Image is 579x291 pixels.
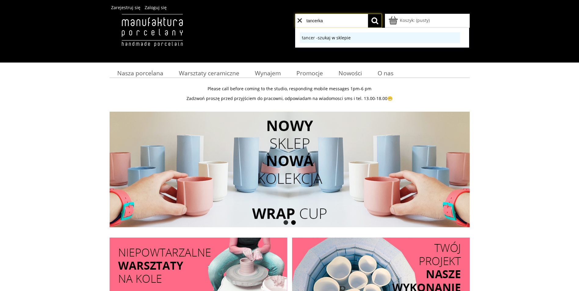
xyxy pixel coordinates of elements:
[400,17,415,23] span: Koszyk:
[295,14,382,28] form: Wprowadź hasło wyszukiwania lub skorzystaj z sugerowanych wyszukiwań poniżej.
[378,69,393,77] span: O nas
[247,67,288,79] a: Wynajem
[370,67,401,79] a: O nas
[117,69,163,77] span: Nasza porcelana
[111,5,140,10] a: Zarejestruj się
[368,14,382,28] button: Szukaj
[318,35,351,41] button: szukaj w sklepie
[145,5,167,10] a: Zaloguj się
[296,69,323,77] span: Promocje
[110,67,171,79] a: Nasza porcelana
[331,67,370,79] a: Nowości
[288,67,331,79] a: Promocje
[110,96,470,101] p: Zadzwoń proszę przed przyjściem do pracowni, odpowiadam na wiadomosci sms i tel. 13.00-18.00😁
[298,18,302,23] span: clear search input
[300,32,460,43] p: tancer -
[389,17,430,23] a: Produkty w koszyku 0. Przejdź do koszyka
[110,14,195,59] img: Manufaktura Porcelany
[302,14,368,27] input: Wprowadź hasło wyszukiwania lub skorzystaj z sugerowanych wyszukiwań poniżej.
[110,86,470,92] p: Please call before coming to the studio, responding mobile messages 1pm-6 pm
[338,69,362,77] span: Nowości
[171,67,247,79] a: Warsztaty ceramiczne
[416,17,430,23] b: (pusty)
[255,69,281,77] span: Wynajem
[179,69,239,77] span: Warsztaty ceramiczne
